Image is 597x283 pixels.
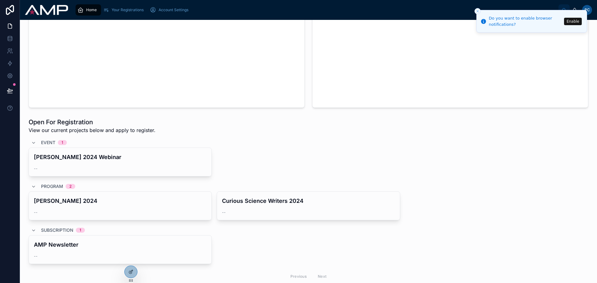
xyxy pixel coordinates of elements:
[222,197,395,205] h4: Curious Science Writers 2024
[34,254,38,259] span: --
[222,210,226,215] span: --
[41,183,63,189] span: Program
[34,166,38,171] span: --
[29,148,212,176] a: [PERSON_NAME] 2024 Webinar--
[41,227,73,233] span: Subscription
[564,18,582,25] button: Enable
[29,118,155,126] h1: Open For Registration
[217,191,400,220] a: Curious Science Writers 2024--
[159,7,188,12] span: Account Settings
[474,8,481,14] button: Close toast
[112,7,144,12] span: Your Registrations
[489,15,562,27] div: Do you want to enable browser notifications?
[34,153,206,161] h4: [PERSON_NAME] 2024 Webinar
[34,240,206,249] h4: AMP Newsletter
[73,3,558,17] div: scrollable content
[34,197,206,205] h4: [PERSON_NAME] 2024
[69,184,72,189] div: 2
[34,210,38,215] span: --
[76,4,101,16] a: Home
[86,7,97,12] span: Home
[41,139,55,146] span: Event
[80,228,81,233] div: 1
[62,140,63,145] div: 1
[585,7,590,12] span: PC
[29,235,212,264] a: AMP Newsletter--
[29,191,212,220] a: [PERSON_NAME] 2024--
[148,4,193,16] a: Account Settings
[101,4,148,16] a: Your Registrations
[25,5,68,15] img: App logo
[29,126,155,134] span: View our current projects below and apply to register.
